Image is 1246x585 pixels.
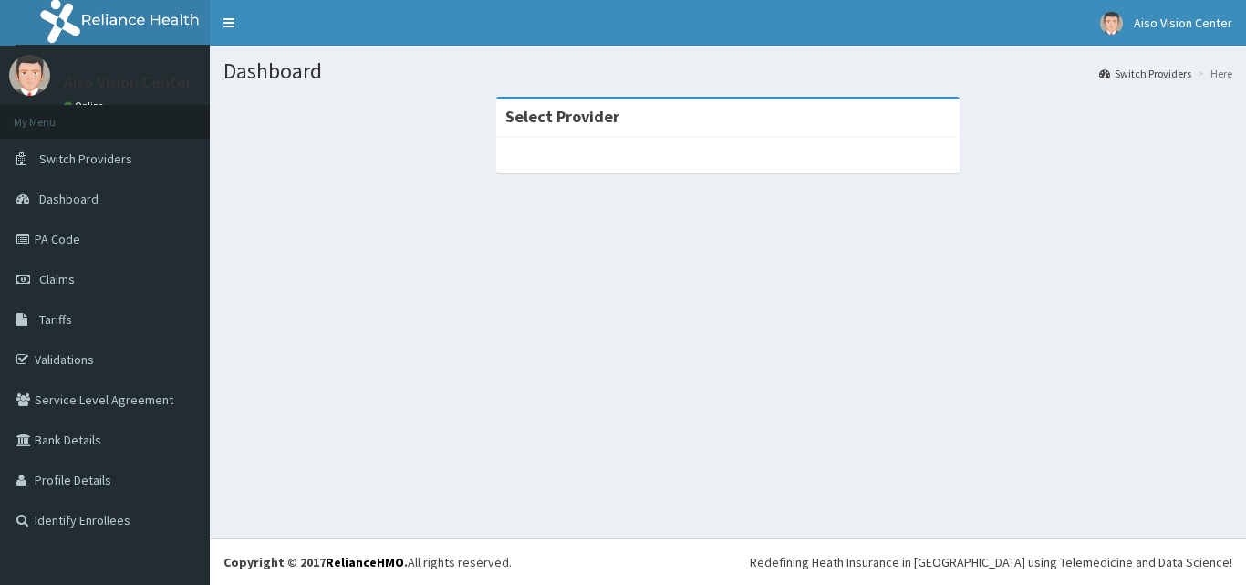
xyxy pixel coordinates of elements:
span: Aiso Vision Center [1134,15,1232,31]
footer: All rights reserved. [210,538,1246,585]
img: User Image [9,55,50,96]
strong: Select Provider [505,106,619,127]
a: RelianceHMO [326,554,404,570]
span: Switch Providers [39,151,132,167]
img: User Image [1100,12,1123,35]
a: Online [64,99,108,112]
div: Redefining Heath Insurance in [GEOGRAPHIC_DATA] using Telemedicine and Data Science! [750,553,1232,571]
strong: Copyright © 2017 . [223,554,408,570]
h1: Dashboard [223,59,1232,83]
a: Switch Providers [1099,66,1191,81]
li: Here [1193,66,1232,81]
p: Aiso Vision Center [64,74,192,90]
span: Tariffs [39,311,72,328]
span: Dashboard [39,191,99,207]
span: Claims [39,271,75,287]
